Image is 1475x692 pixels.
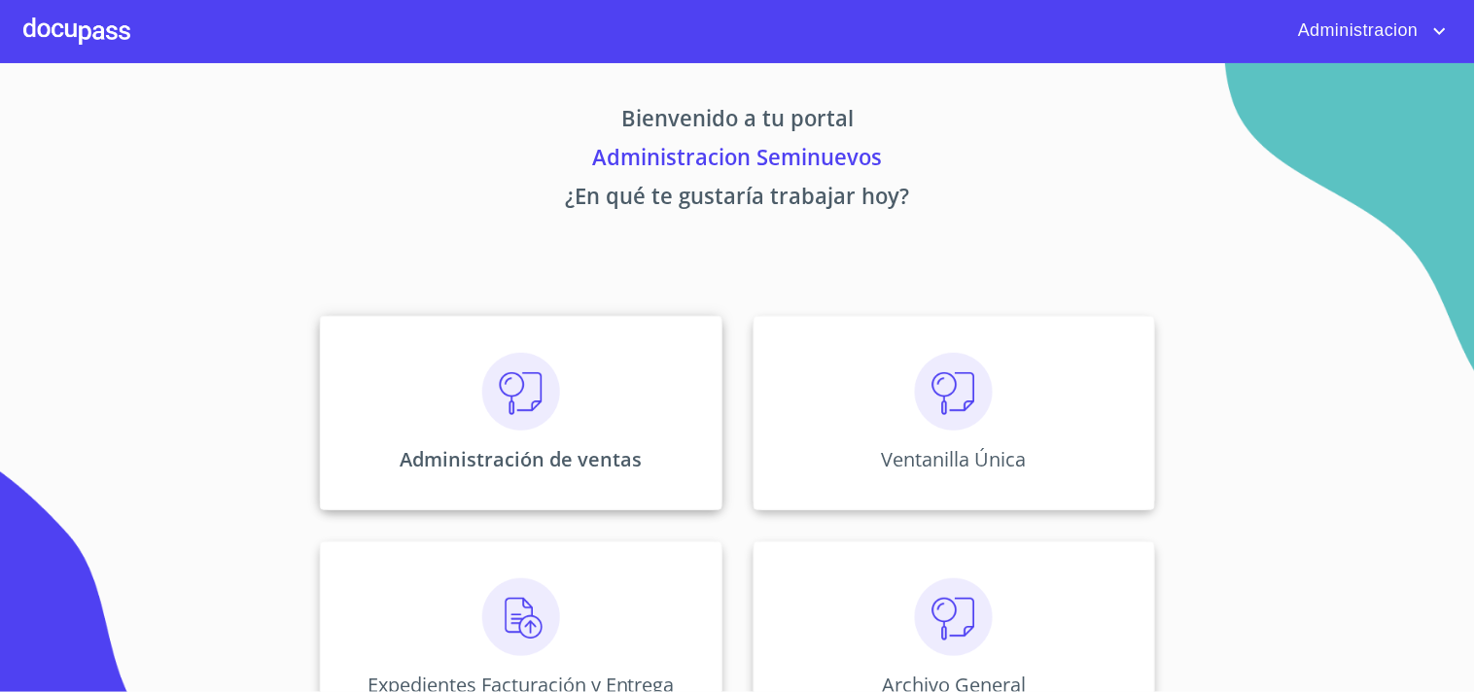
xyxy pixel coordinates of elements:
[139,180,1337,219] p: ¿En qué te gustaría trabajar hoy?
[1283,16,1452,47] button: account of current user
[915,578,993,656] img: consulta.png
[400,446,642,472] p: Administración de ventas
[482,578,560,656] img: carga.png
[139,141,1337,180] p: Administracion Seminuevos
[1283,16,1428,47] span: Administracion
[915,353,993,431] img: consulta.png
[882,446,1027,472] p: Ventanilla Única
[139,102,1337,141] p: Bienvenido a tu portal
[482,353,560,431] img: consulta.png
